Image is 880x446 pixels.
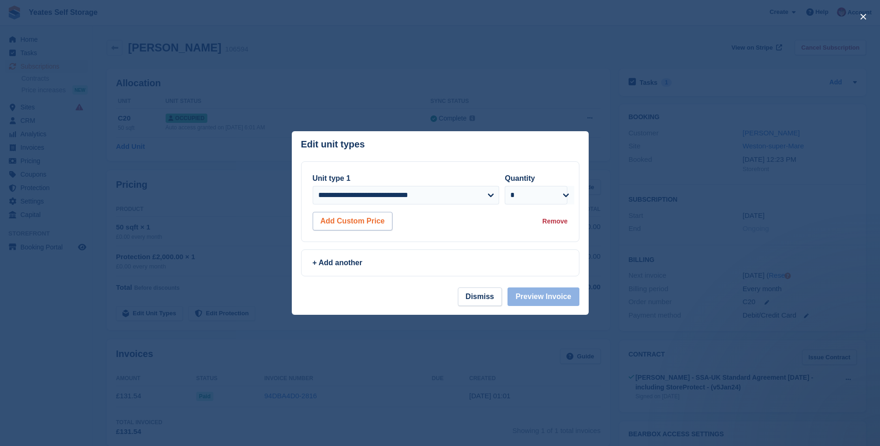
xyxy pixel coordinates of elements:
[301,139,365,150] p: Edit unit types
[313,212,393,230] button: Add Custom Price
[301,249,579,276] a: + Add another
[458,287,502,306] button: Dismiss
[856,9,871,24] button: close
[507,287,579,306] button: Preview Invoice
[542,217,567,226] div: Remove
[313,174,351,182] label: Unit type 1
[505,174,535,182] label: Quantity
[313,257,568,268] div: + Add another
